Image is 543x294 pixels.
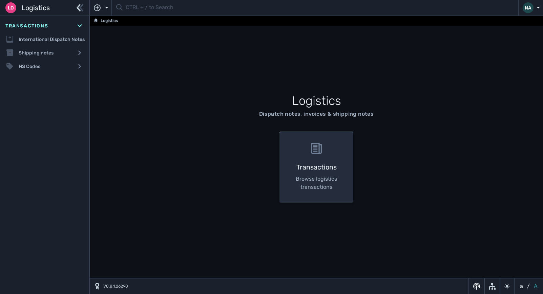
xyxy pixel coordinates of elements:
h1: Logistics [152,92,481,110]
button: A [532,282,539,290]
a: Transactions Browse logistics transactions [275,132,358,203]
div: Lo [5,2,16,13]
span: Logistics [22,3,50,13]
h3: Transactions [290,162,343,172]
button: a [519,282,524,290]
span: V0.8.1.26290 [103,283,128,289]
p: Browse logistics transactions [290,175,343,191]
a: Logistics [94,17,118,25]
div: NA [523,2,534,13]
span: / [527,282,530,290]
div: Dispatch notes, invoices & shipping notes [259,110,374,118]
span: Transactions [5,22,48,29]
input: CTRL + / to Search [126,1,514,15]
